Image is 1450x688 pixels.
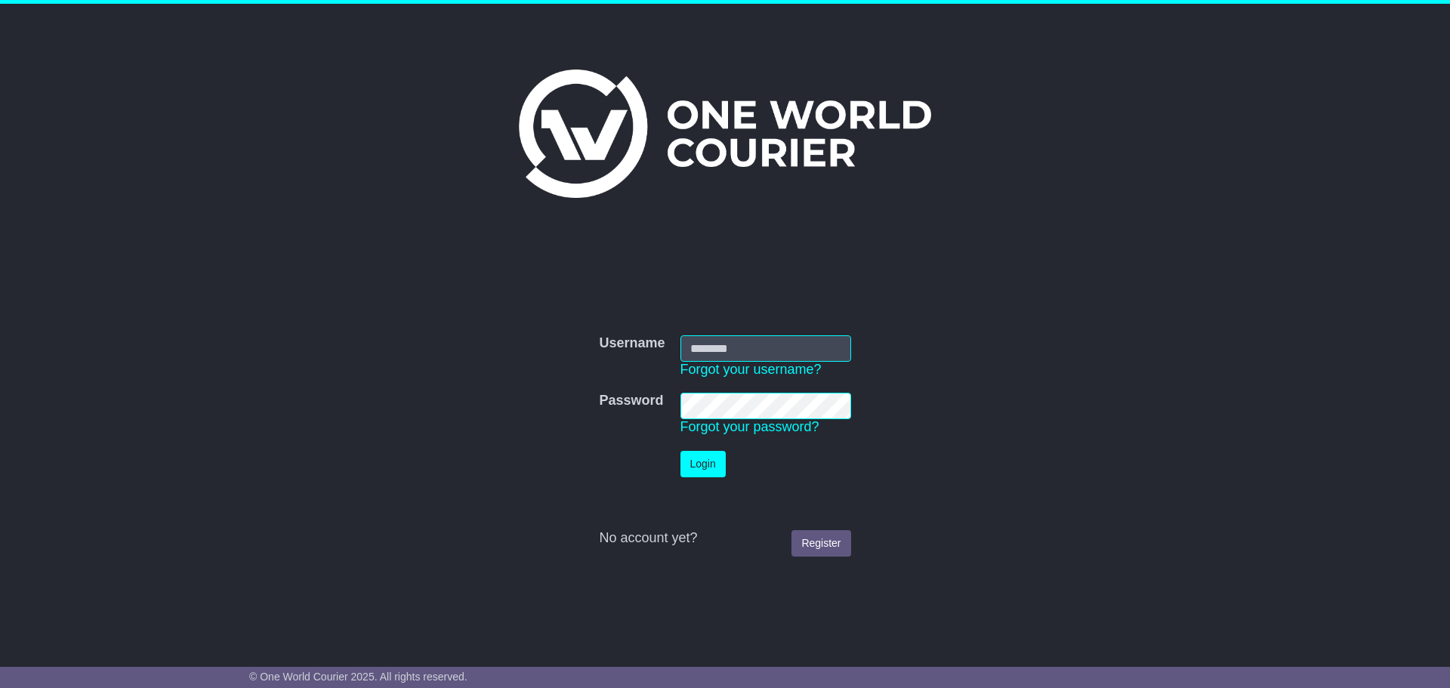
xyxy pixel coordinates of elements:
label: Username [599,335,665,352]
span: © One World Courier 2025. All rights reserved. [249,671,467,683]
div: No account yet? [599,530,850,547]
a: Register [791,530,850,557]
img: One World [519,69,931,198]
a: Forgot your password? [680,419,819,434]
button: Login [680,451,726,477]
label: Password [599,393,663,409]
a: Forgot your username? [680,362,822,377]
